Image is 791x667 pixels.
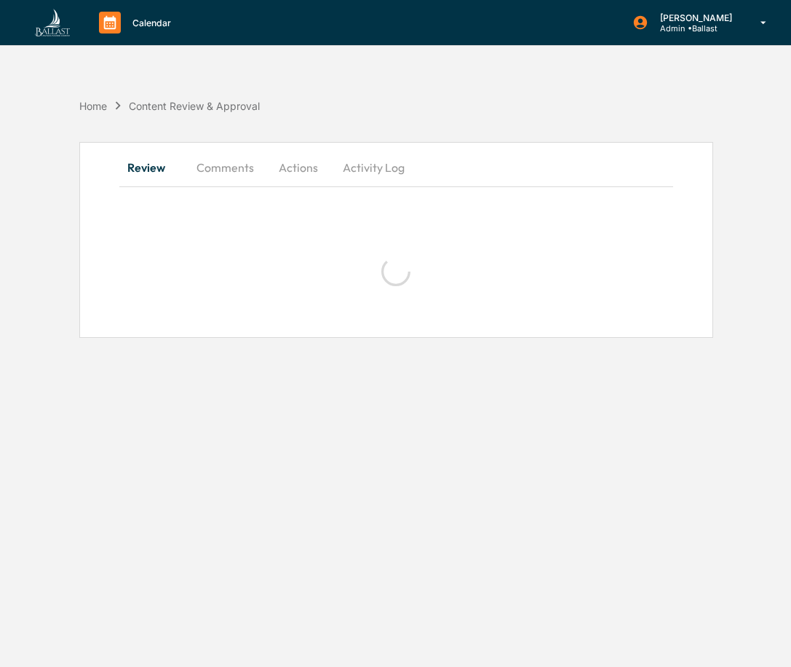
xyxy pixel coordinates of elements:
[35,9,70,36] img: logo
[129,100,260,112] div: Content Review & Approval
[79,100,107,112] div: Home
[266,150,331,185] button: Actions
[648,23,739,33] p: Admin • Ballast
[331,150,416,185] button: Activity Log
[119,150,673,185] div: secondary tabs example
[119,150,185,185] button: Review
[185,150,266,185] button: Comments
[648,12,739,23] p: [PERSON_NAME]
[121,17,178,28] p: Calendar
